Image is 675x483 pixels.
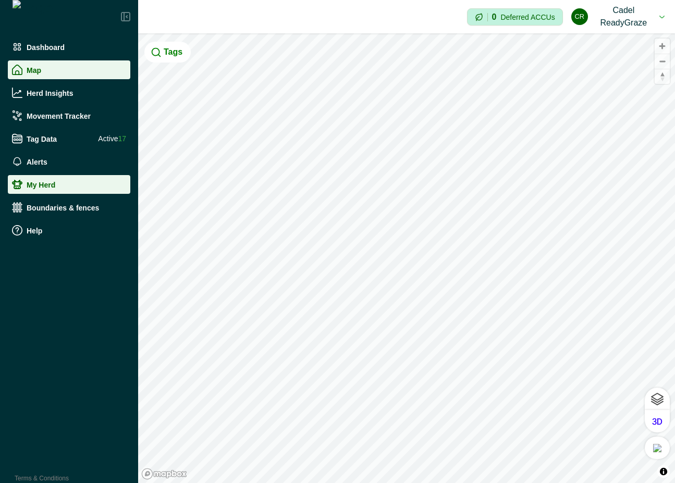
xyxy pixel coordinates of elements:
[657,465,670,478] button: Toggle attribution
[98,133,126,144] span: Active
[27,112,91,120] p: Movement Tracker
[27,134,57,143] p: Tag Data
[8,152,130,171] a: Alerts
[655,54,670,69] button: Zoom out
[27,226,42,234] p: Help
[8,38,130,56] a: Dashboard
[8,83,130,102] a: Herd Insights
[655,39,670,54] button: Zoom in
[8,175,130,194] a: My Herd
[655,69,670,84] button: Reset bearing to north
[144,42,191,63] button: Tags
[492,13,497,21] p: 0
[141,468,187,480] a: Mapbox logo
[27,89,73,97] p: Herd Insights
[8,198,130,217] a: Boundaries & fences
[500,13,555,21] p: Deferred ACCUs
[8,106,130,125] a: Movement Tracker
[27,157,47,166] p: Alerts
[15,475,69,482] a: Terms & Conditions
[27,203,99,212] p: Boundaries & fences
[8,60,130,79] a: Map
[27,180,55,189] p: My Herd
[27,66,41,74] p: Map
[27,43,65,51] p: Dashboard
[8,221,130,240] a: Help
[653,444,661,452] img: satellit.png
[138,33,675,483] canvas: Map
[118,134,126,143] span: 17
[8,129,130,148] a: Tag DataActive17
